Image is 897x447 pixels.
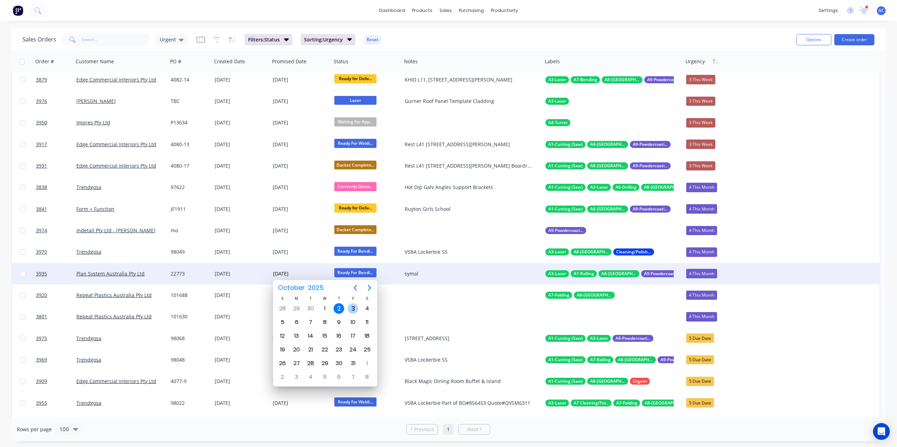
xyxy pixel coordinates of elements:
[548,141,583,148] span: A1-Cutting (Saw)
[320,358,330,369] div: Wednesday, October 29, 2025
[273,97,329,106] div: [DATE]
[36,76,47,83] span: 3879
[686,183,717,192] div: 4 This Month
[171,227,207,234] div: mo
[76,335,101,342] a: Trendgosa
[214,58,245,65] div: Created Date
[436,5,455,16] div: sales
[334,331,344,341] div: Thursday, October 16, 2025
[348,303,358,314] div: Friday, October 3, 2025
[605,76,640,83] span: A8-[GEOGRAPHIC_DATA]
[320,317,330,328] div: Wednesday, October 8, 2025
[171,162,207,169] div: 4080-17
[245,34,292,45] button: Filters:Status
[548,227,583,234] span: A9-Powdercoating
[548,184,583,191] span: A1-Cutting (Saw)
[215,270,267,277] div: [DATE]
[277,344,288,355] div: Sunday, October 19, 2025
[305,331,316,341] div: Tuesday, October 14, 2025
[633,141,668,148] span: A9-Powdercoating
[76,206,114,212] a: Form + Function
[362,303,373,314] div: Saturday, October 4, 2025
[409,5,436,16] div: products
[686,291,717,300] div: 4 This Month
[304,296,318,302] div: T
[305,317,316,328] div: Tuesday, October 7, 2025
[36,91,76,112] a: 3976
[686,269,717,278] div: 4 This Month
[633,206,668,213] span: A9-Powdercoating
[76,248,101,255] a: Trendgosa
[348,331,358,341] div: Friday, October 17, 2025
[334,203,377,212] span: Ready for Deliv...
[171,248,207,255] div: 98049
[616,400,637,407] span: A7-Folding
[364,35,381,45] button: Reset
[291,344,302,355] div: Monday, October 20, 2025
[467,426,478,433] span: Next
[348,358,358,369] div: Friday, October 31, 2025
[574,76,597,83] span: A7-Bending
[76,58,114,65] div: Customer Name
[273,248,329,257] div: [DATE]
[171,356,207,363] div: 98048
[36,184,47,191] span: 3838
[414,426,434,433] span: Previous
[362,372,373,382] div: Saturday, November 8, 2025
[686,377,714,386] div: 5 Due Date
[618,356,653,363] span: A8-[GEOGRAPHIC_DATA]
[76,141,156,148] a: Edge Commercial Interiors Pty Ltd
[455,5,487,16] div: purchasing
[590,356,611,363] span: A7-Rolling
[36,400,47,407] span: 3955
[873,423,890,440] div: Open Intercom Messenger
[332,296,346,302] div: T
[334,317,344,328] div: Thursday, October 9, 2025
[348,344,358,355] div: Friday, October 24, 2025
[644,184,679,191] span: A8-[GEOGRAPHIC_DATA]
[215,98,267,105] div: [DATE]
[277,331,288,341] div: Sunday, October 12, 2025
[291,372,302,382] div: Monday, November 3, 2025
[686,97,715,106] div: 3 This Week
[686,140,715,149] div: 3 This Week
[215,248,267,255] div: [DATE]
[334,96,377,105] span: Laser
[215,76,267,83] div: [DATE]
[36,285,76,306] a: 3920
[76,162,156,169] a: Edge Commercial Interiors Pty Ltd
[171,292,207,299] div: 101688
[291,331,302,341] div: Monday, October 13, 2025
[76,119,110,126] a: Impres Pty Ltd
[334,74,377,83] span: Ready for Deliv...
[291,358,302,369] div: Monday, October 27, 2025
[23,36,56,43] h1: Sales Orders
[405,270,533,277] div: symal
[276,296,290,302] div: S
[76,356,101,363] a: Trendgosa
[545,184,713,191] button: A1-Cutting (Saw)A3-LaserA6-DrillingA8-[GEOGRAPHIC_DATA]
[215,378,267,385] div: [DATE]
[215,162,267,169] div: [DATE]
[171,270,207,277] div: 22773
[686,247,717,257] div: 4 This Month
[545,119,570,126] button: A4-Turret
[171,378,207,385] div: 4077-9
[36,393,76,414] a: 3955
[405,206,533,213] div: Ruyton Girls School
[305,372,316,382] div: Tuesday, November 4, 2025
[362,281,377,295] button: Next page
[548,162,583,169] span: A1-Cutting (Saw)
[548,270,566,277] span: A3-Laser
[215,184,267,191] div: [DATE]
[36,227,47,234] span: 3974
[171,335,207,342] div: 98068
[545,98,569,105] button: A3-Laser
[334,161,377,169] span: Docket Complete...
[320,303,330,314] div: Wednesday, October 1, 2025
[574,270,594,277] span: A7-Rolling
[590,335,608,342] span: A3-Laser
[334,139,377,148] span: Ready For Weldi...
[36,241,76,263] a: 3970
[348,372,358,382] div: Friday, November 7, 2025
